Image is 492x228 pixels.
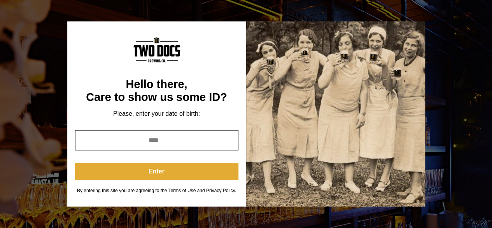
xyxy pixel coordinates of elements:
button: Enter [75,163,238,180]
div: Hello there, Care to show us some ID? [75,78,238,104]
img: Content Logo [133,37,180,62]
div: Please, enter your date of birth: [75,110,238,118]
input: year [75,130,238,150]
div: By entering this site you are agreeing to the Terms of Use and Privacy Policy. [75,188,238,194]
